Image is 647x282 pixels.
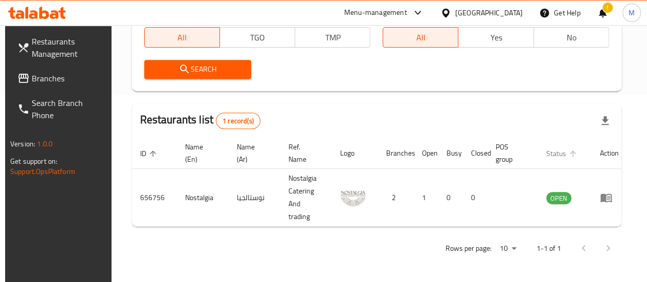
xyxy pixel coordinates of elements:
button: TGO [219,27,295,48]
td: 0 [463,169,487,227]
th: Busy [438,138,463,169]
img: Nostalgia [340,183,366,208]
span: M [629,7,635,18]
div: Rows per page: [496,241,520,256]
th: Closed [463,138,487,169]
button: TMP [295,27,370,48]
button: Yes [458,27,533,48]
th: Open [414,138,438,169]
span: Ref. Name [288,141,320,165]
p: Rows per page: [445,242,492,255]
span: 1.0.0 [37,137,53,150]
div: [GEOGRAPHIC_DATA] [455,7,523,18]
td: 1 [414,169,438,227]
span: Get support on: [10,155,57,168]
td: 2 [378,169,414,227]
th: Branches [378,138,414,169]
p: 1-1 of 1 [537,242,561,255]
table: enhanced table [132,138,627,227]
button: All [383,27,458,48]
span: OPEN [546,192,571,204]
h2: Restaurants list [140,112,260,129]
a: Branches [9,66,113,91]
span: TMP [299,30,366,45]
span: All [149,30,216,45]
div: Total records count [216,113,260,129]
div: Menu-management [344,7,407,19]
a: Support.OpsPlatform [10,165,75,178]
span: Name (Ar) [237,141,268,165]
td: 656756 [132,169,177,227]
button: No [533,27,609,48]
span: Restaurants Management [32,35,105,60]
th: Logo [332,138,378,169]
span: 1 record(s) [216,116,260,126]
td: 0 [438,169,463,227]
span: Yes [462,30,529,45]
button: All [144,27,220,48]
span: Status [546,147,579,160]
th: Action [592,138,627,169]
td: Nostalgia Catering And trading [280,169,332,227]
span: TGO [224,30,291,45]
span: Version: [10,137,35,150]
td: Nostalgia [177,169,229,227]
td: نوستالجيا [229,169,280,227]
span: POS group [496,141,526,165]
span: Search [152,63,243,76]
button: Search [144,60,251,79]
span: Search Branch Phone [32,97,105,121]
span: No [538,30,605,45]
a: Search Branch Phone [9,91,113,127]
div: Menu [600,191,619,204]
a: Restaurants Management [9,29,113,66]
span: All [387,30,454,45]
span: ID [140,147,160,160]
span: Name (En) [185,141,216,165]
span: Branches [32,72,105,84]
div: Export file [593,109,617,133]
